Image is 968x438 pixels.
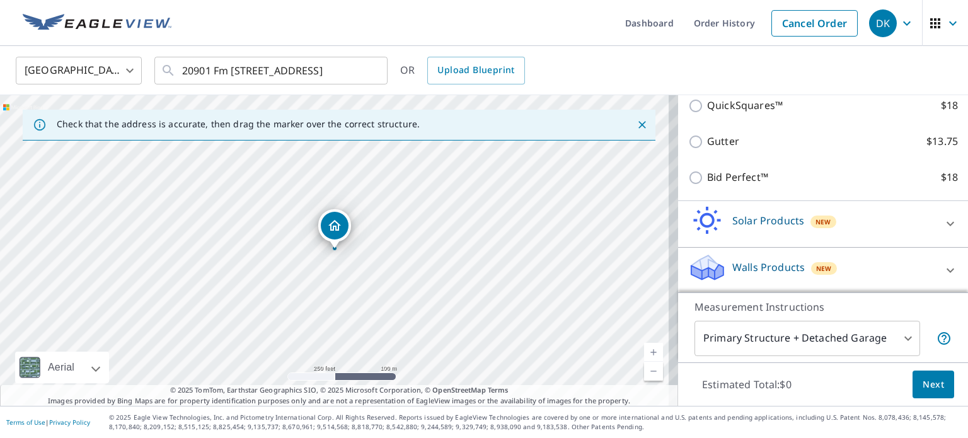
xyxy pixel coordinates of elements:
div: Solar ProductsNew [688,206,958,242]
span: © 2025 TomTom, Earthstar Geographics SIO, © 2025 Microsoft Corporation, © [170,385,509,396]
p: Check that the address is accurate, then drag the marker over the correct structure. [57,118,420,130]
a: Privacy Policy [49,418,90,427]
a: Terms [488,385,509,395]
p: Walls Products [732,260,805,275]
p: © 2025 Eagle View Technologies, Inc. and Pictometry International Corp. All Rights Reserved. Repo... [109,413,962,432]
div: Primary Structure + Detached Garage [694,321,920,356]
p: Gutter [707,134,739,149]
div: Walls ProductsNew [688,253,958,289]
a: Current Level 17, Zoom Out [644,362,663,381]
p: Estimated Total: $0 [692,371,802,398]
img: EV Logo [23,14,171,33]
div: DK [869,9,897,37]
button: Next [913,371,954,399]
p: $13.75 [926,134,958,149]
button: Close [634,117,650,133]
a: Terms of Use [6,418,45,427]
a: Upload Blueprint [427,57,524,84]
span: New [815,217,831,227]
a: OpenStreetMap [432,385,485,395]
a: Cancel Order [771,10,858,37]
input: Search by address or latitude-longitude [182,53,362,88]
a: Current Level 17, Zoom In [644,343,663,362]
p: $18 [941,98,958,113]
span: Your report will include the primary structure and a detached garage if one exists. [936,331,952,346]
div: Aerial [44,352,78,383]
div: OR [400,57,525,84]
span: Upload Blueprint [437,62,514,78]
div: Dropped pin, building 1, Residential property, 20901 Fm 2252 San Antonio, TX 78266 [318,209,351,248]
p: Solar Products [732,213,804,228]
p: Bid Perfect™ [707,170,768,185]
span: Next [923,377,944,393]
p: Measurement Instructions [694,299,952,314]
p: $18 [941,170,958,185]
p: | [6,418,90,426]
div: Aerial [15,352,109,383]
div: [GEOGRAPHIC_DATA] [16,53,142,88]
span: New [816,263,832,274]
p: QuickSquares™ [707,98,783,113]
